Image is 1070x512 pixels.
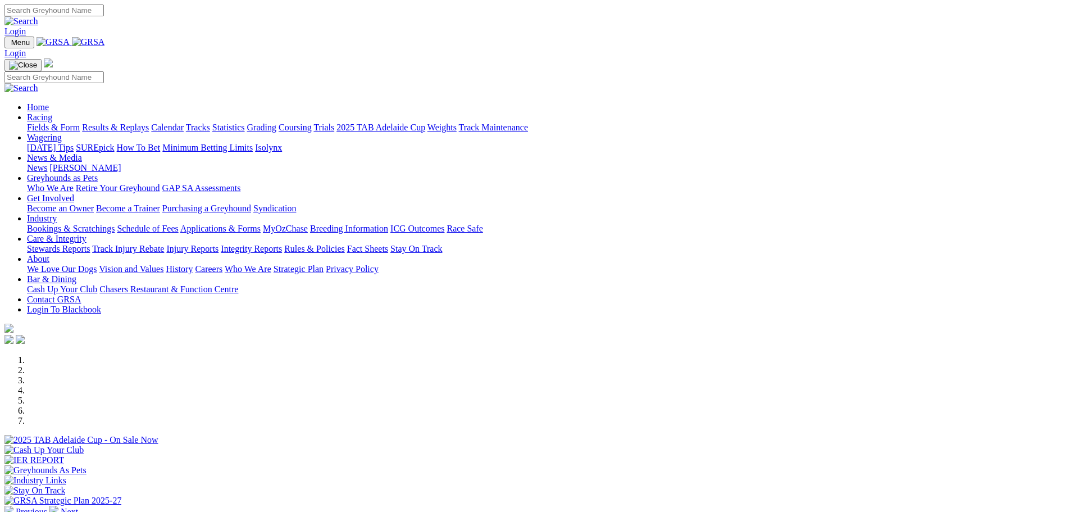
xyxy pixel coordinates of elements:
a: Purchasing a Greyhound [162,203,251,213]
img: GRSA [37,37,70,47]
div: Greyhounds as Pets [27,183,1066,193]
a: Stewards Reports [27,244,90,253]
a: Login To Blackbook [27,305,101,314]
img: Search [4,16,38,26]
a: Syndication [253,203,296,213]
a: Bookings & Scratchings [27,224,115,233]
a: Results & Replays [82,123,149,132]
a: How To Bet [117,143,161,152]
a: [PERSON_NAME] [49,163,121,173]
a: Who We Are [27,183,74,193]
a: MyOzChase [263,224,308,233]
a: Race Safe [447,224,482,233]
div: News & Media [27,163,1066,173]
a: Fact Sheets [347,244,388,253]
img: Greyhounds As Pets [4,465,86,475]
div: Wagering [27,143,1066,153]
a: Wagering [27,133,62,142]
button: Toggle navigation [4,59,42,71]
a: Track Injury Rebate [92,244,164,253]
img: Industry Links [4,475,66,486]
a: Retire Your Greyhound [76,183,160,193]
img: logo-grsa-white.png [4,324,13,333]
img: 2025 TAB Adelaide Cup - On Sale Now [4,435,158,445]
a: Chasers Restaurant & Function Centre [99,284,238,294]
a: Privacy Policy [326,264,379,274]
a: News & Media [27,153,82,162]
a: ICG Outcomes [390,224,444,233]
a: Weights [427,123,457,132]
a: Get Involved [27,193,74,203]
a: Minimum Betting Limits [162,143,253,152]
a: Calendar [151,123,184,132]
a: Stay On Track [390,244,442,253]
a: Racing [27,112,52,122]
a: Statistics [212,123,245,132]
a: Cash Up Your Club [27,284,97,294]
a: Coursing [279,123,312,132]
a: Care & Integrity [27,234,86,243]
input: Search [4,71,104,83]
img: Search [4,83,38,93]
a: News [27,163,47,173]
a: Grading [247,123,276,132]
a: Strategic Plan [274,264,324,274]
a: Rules & Policies [284,244,345,253]
a: Login [4,48,26,58]
div: About [27,264,1066,274]
img: twitter.svg [16,335,25,344]
a: Fields & Form [27,123,80,132]
img: IER REPORT [4,455,64,465]
img: Close [9,61,37,70]
a: Integrity Reports [221,244,282,253]
a: Breeding Information [310,224,388,233]
input: Search [4,4,104,16]
a: Greyhounds as Pets [27,173,98,183]
a: Industry [27,214,57,223]
a: Become an Owner [27,203,94,213]
img: GRSA [72,37,105,47]
a: We Love Our Dogs [27,264,97,274]
a: Schedule of Fees [117,224,178,233]
a: SUREpick [76,143,114,152]
a: 2025 TAB Adelaide Cup [336,123,425,132]
a: About [27,254,49,264]
a: History [166,264,193,274]
img: Stay On Track [4,486,65,496]
div: Care & Integrity [27,244,1066,254]
a: Home [27,102,49,112]
a: Trials [313,123,334,132]
div: Industry [27,224,1066,234]
div: Get Involved [27,203,1066,214]
a: Injury Reports [166,244,218,253]
a: Contact GRSA [27,294,81,304]
a: Track Maintenance [459,123,528,132]
a: [DATE] Tips [27,143,74,152]
a: Who We Are [225,264,271,274]
div: Racing [27,123,1066,133]
button: Toggle navigation [4,37,34,48]
span: Menu [11,38,30,47]
a: Careers [195,264,222,274]
img: logo-grsa-white.png [44,58,53,67]
a: Applications & Forms [180,224,261,233]
a: Tracks [186,123,210,132]
a: Isolynx [255,143,282,152]
a: GAP SA Assessments [162,183,241,193]
img: GRSA Strategic Plan 2025-27 [4,496,121,506]
img: Cash Up Your Club [4,445,84,455]
img: facebook.svg [4,335,13,344]
div: Bar & Dining [27,284,1066,294]
a: Vision and Values [99,264,163,274]
a: Login [4,26,26,36]
a: Bar & Dining [27,274,76,284]
a: Become a Trainer [96,203,160,213]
